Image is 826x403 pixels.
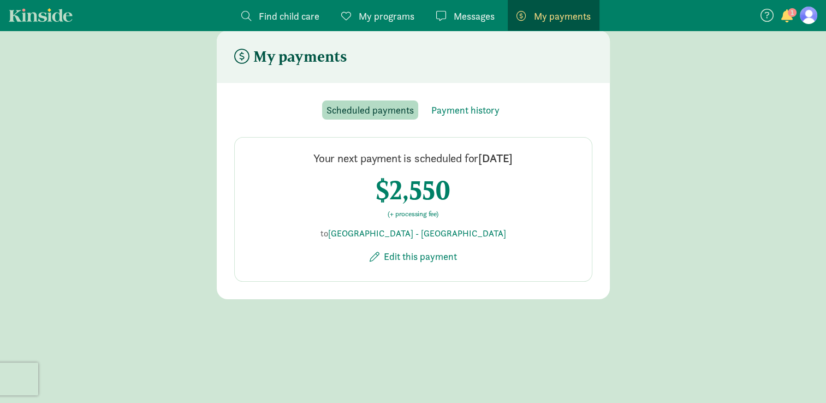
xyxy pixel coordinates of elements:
[788,8,797,17] span: 1
[427,100,504,120] button: Payment history
[376,175,450,205] h4: $2,550
[322,100,418,120] button: Scheduled payments
[431,103,500,117] span: Payment history
[313,151,513,166] h4: Your next payment is scheduled for
[359,9,414,23] span: My programs
[328,228,506,239] a: [GEOGRAPHIC_DATA] - [GEOGRAPHIC_DATA]
[454,9,495,23] span: Messages
[361,245,466,268] button: Edit this payment
[234,48,347,66] h4: My payments
[534,9,591,23] span: My payments
[376,210,450,218] p: (+ processing fee)
[9,8,73,22] a: Kinside
[326,103,414,117] span: Scheduled payments
[259,9,319,23] span: Find child care
[384,249,457,264] span: Edit this payment
[478,151,513,165] span: [DATE]
[779,10,794,24] button: 1
[320,227,506,240] p: to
